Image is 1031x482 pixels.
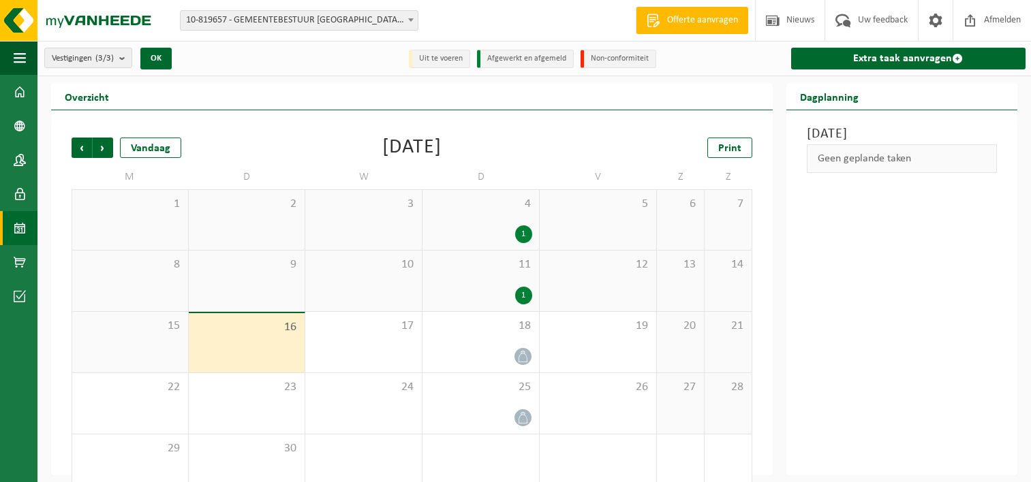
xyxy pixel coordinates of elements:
[196,197,298,212] span: 2
[72,138,92,158] span: Vorige
[196,320,298,335] span: 16
[540,165,657,189] td: V
[657,165,705,189] td: Z
[664,380,697,395] span: 27
[312,319,415,334] span: 17
[664,14,741,27] span: Offerte aanvragen
[429,197,532,212] span: 4
[429,319,532,334] span: 18
[79,319,181,334] span: 15
[664,319,697,334] span: 20
[807,124,998,144] h3: [DATE]
[664,257,697,272] span: 13
[786,83,872,110] h2: Dagplanning
[196,441,298,456] span: 30
[664,197,697,212] span: 6
[711,319,745,334] span: 21
[547,197,649,212] span: 5
[711,197,745,212] span: 7
[312,380,415,395] span: 24
[409,50,470,68] li: Uit te voeren
[120,138,181,158] div: Vandaag
[312,257,415,272] span: 10
[140,48,172,69] button: OK
[52,48,114,69] span: Vestigingen
[429,380,532,395] span: 25
[180,10,418,31] span: 10-819657 - GEMEENTEBESTUUR KUURNE - KUURNE
[196,257,298,272] span: 9
[44,48,132,68] button: Vestigingen(3/3)
[547,380,649,395] span: 26
[79,441,181,456] span: 29
[515,287,532,304] div: 1
[707,138,752,158] a: Print
[312,197,415,212] span: 3
[807,144,998,173] div: Geen geplande taken
[181,11,418,30] span: 10-819657 - GEMEENTEBESTUUR KUURNE - KUURNE
[547,257,649,272] span: 12
[718,143,741,154] span: Print
[547,319,649,334] span: 19
[636,7,748,34] a: Offerte aanvragen
[791,48,1026,69] a: Extra taak aanvragen
[79,380,181,395] span: 22
[93,138,113,158] span: Volgende
[72,165,189,189] td: M
[515,225,532,243] div: 1
[79,197,181,212] span: 1
[95,54,114,63] count: (3/3)
[581,50,656,68] li: Non-conformiteit
[711,380,745,395] span: 28
[711,257,745,272] span: 14
[196,380,298,395] span: 23
[79,257,181,272] span: 8
[705,165,752,189] td: Z
[422,165,540,189] td: D
[429,257,532,272] span: 11
[382,138,442,158] div: [DATE]
[305,165,422,189] td: W
[189,165,306,189] td: D
[477,50,574,68] li: Afgewerkt en afgemeld
[51,83,123,110] h2: Overzicht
